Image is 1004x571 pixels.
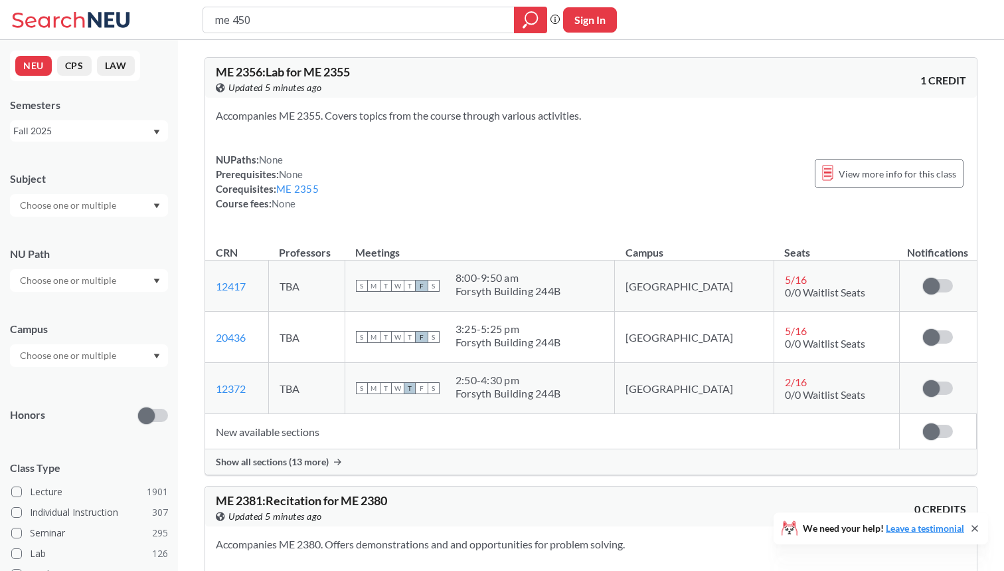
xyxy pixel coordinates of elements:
[368,280,380,292] span: M
[205,414,899,449] td: New available sections
[11,483,168,501] label: Lecture
[13,273,125,288] input: Choose one or multiple
[380,280,392,292] span: T
[785,273,807,286] span: 5 / 16
[368,382,380,394] span: M
[10,344,168,367] div: Dropdown arrow
[268,312,345,363] td: TBA
[216,537,966,552] section: Accompanies ME 2380. Offers demonstrations and and opportunities for problem solving.
[10,247,168,261] div: NU Path
[213,9,505,31] input: Class, professor, course number, "phrase"
[268,261,345,312] td: TBA
[368,331,380,343] span: M
[392,382,404,394] span: W
[13,197,125,213] input: Choose one or multiple
[380,382,392,394] span: T
[615,363,774,414] td: [GEOGRAPHIC_DATA]
[10,194,168,217] div: Dropdown arrow
[57,56,92,76] button: CPS
[563,7,617,33] button: Sign In
[216,493,387,508] span: ME 2381 : Recitation for ME 2380
[839,166,956,182] span: View more info for this class
[205,449,977,475] div: Show all sections (13 more)
[404,331,416,343] span: T
[216,456,329,468] span: Show all sections (13 more)
[13,124,152,138] div: Fall 2025
[416,331,428,343] span: F
[428,382,440,394] span: S
[10,269,168,292] div: Dropdown arrow
[10,171,168,186] div: Subject
[514,7,547,33] div: magnifying glass
[615,232,774,261] th: Campus
[416,382,428,394] span: F
[10,461,168,475] span: Class Type
[152,546,168,561] span: 126
[10,120,168,142] div: Fall 2025Dropdown arrow
[899,232,976,261] th: Notifications
[615,261,774,312] td: [GEOGRAPHIC_DATA]
[216,382,246,395] a: 12372
[428,280,440,292] span: S
[523,11,539,29] svg: magnifying glass
[216,331,246,344] a: 20436
[152,505,168,520] span: 307
[268,232,345,261] th: Professors
[416,280,428,292] span: F
[803,524,964,533] span: We need your help!
[153,354,160,359] svg: Dropdown arrow
[216,108,966,123] section: Accompanies ME 2355. Covers topics from the course through various activities.
[456,285,560,298] div: Forsyth Building 244B
[345,232,615,261] th: Meetings
[259,154,283,166] span: None
[456,271,560,285] div: 8:00 - 9:50 am
[785,286,865,298] span: 0/0 Waitlist Seats
[15,56,52,76] button: NEU
[11,524,168,542] label: Seminar
[228,509,322,524] span: Updated 5 minutes ago
[97,56,135,76] button: LAW
[276,183,319,195] a: ME 2355
[785,324,807,337] span: 5 / 16
[785,388,865,401] span: 0/0 Waitlist Seats
[785,337,865,350] span: 0/0 Waitlist Seats
[356,382,368,394] span: S
[216,152,319,211] div: NUPaths: Prerequisites: Corequisites: Course fees:
[153,279,160,284] svg: Dropdown arrow
[456,322,560,336] div: 3:25 - 5:25 pm
[886,522,964,534] a: Leave a testimonial
[11,504,168,521] label: Individual Instruction
[380,331,392,343] span: T
[392,280,404,292] span: W
[774,232,899,261] th: Seats
[10,98,168,112] div: Semesters
[11,545,168,562] label: Lab
[456,387,560,400] div: Forsyth Building 244B
[914,502,966,516] span: 0 CREDITS
[428,331,440,343] span: S
[456,336,560,349] div: Forsyth Building 244B
[268,363,345,414] td: TBA
[216,64,350,79] span: ME 2356 : Lab for ME 2355
[615,312,774,363] td: [GEOGRAPHIC_DATA]
[216,245,238,260] div: CRN
[356,280,368,292] span: S
[920,73,966,88] span: 1 CREDIT
[153,130,160,135] svg: Dropdown arrow
[404,382,416,394] span: T
[785,376,807,388] span: 2 / 16
[153,203,160,209] svg: Dropdown arrow
[216,280,246,292] a: 12417
[10,407,45,423] p: Honors
[392,331,404,343] span: W
[279,168,303,180] span: None
[13,348,125,364] input: Choose one or multiple
[272,197,295,209] span: None
[152,526,168,540] span: 295
[356,331,368,343] span: S
[456,374,560,387] div: 2:50 - 4:30 pm
[228,80,322,95] span: Updated 5 minutes ago
[404,280,416,292] span: T
[147,485,168,499] span: 1901
[10,322,168,336] div: Campus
